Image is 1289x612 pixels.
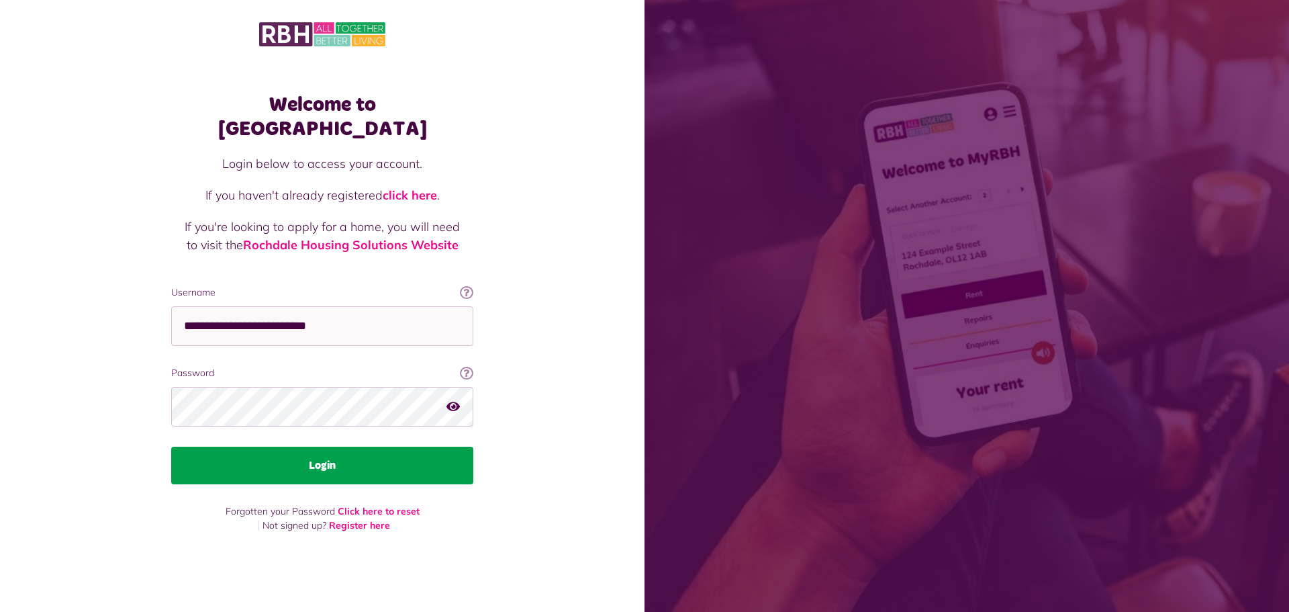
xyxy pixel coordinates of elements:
h1: Welcome to [GEOGRAPHIC_DATA] [171,93,473,141]
a: Click here to reset [338,505,420,517]
label: Username [171,286,473,300]
p: If you haven't already registered . [185,186,460,204]
a: click here [383,187,437,203]
a: Rochdale Housing Solutions Website [243,237,459,253]
label: Password [171,366,473,380]
span: Forgotten your Password [226,505,335,517]
img: MyRBH [259,20,385,48]
p: Login below to access your account. [185,155,460,173]
span: Not signed up? [262,519,326,531]
button: Login [171,447,473,484]
a: Register here [329,519,390,531]
p: If you're looking to apply for a home, you will need to visit the [185,218,460,254]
